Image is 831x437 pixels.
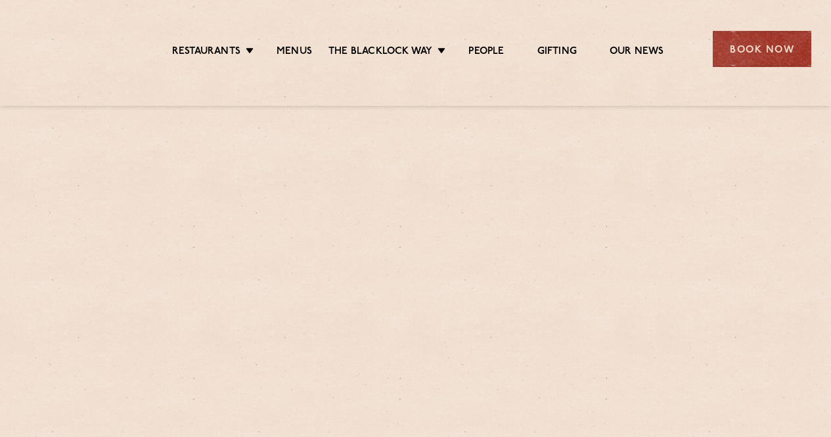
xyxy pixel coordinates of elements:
a: Restaurants [172,45,240,60]
a: Our News [610,45,664,60]
a: People [468,45,504,60]
a: Menus [277,45,312,60]
div: Book Now [713,31,811,67]
img: svg%3E [20,12,129,86]
a: Gifting [537,45,577,60]
a: The Blacklock Way [328,45,432,60]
